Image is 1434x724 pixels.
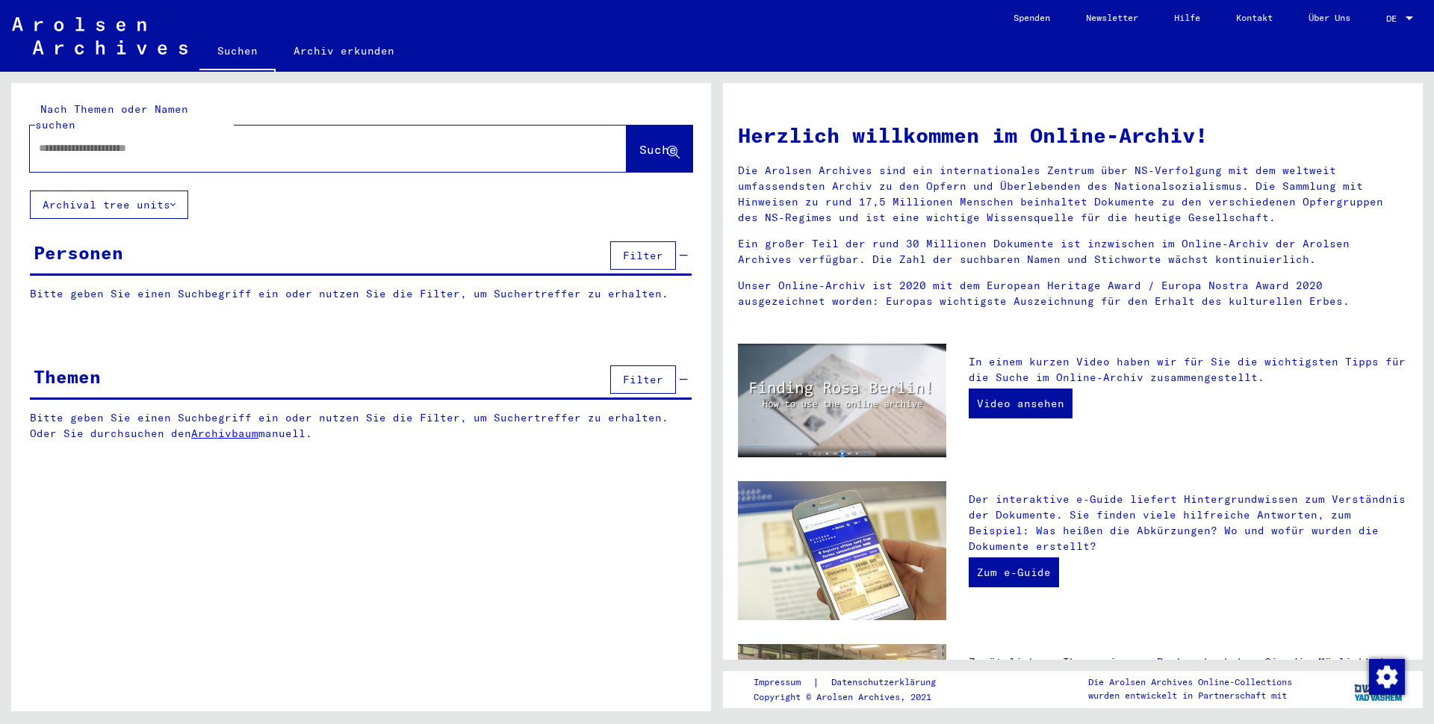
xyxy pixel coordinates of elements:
a: Suchen [199,33,276,72]
img: Zustimmung ändern [1369,659,1405,695]
p: Bitte geben Sie einen Suchbegriff ein oder nutzen Sie die Filter, um Suchertreffer zu erhalten. O... [30,410,692,442]
a: Archiv erkunden [276,33,412,69]
p: Die Arolsen Archives Online-Collections [1088,675,1292,689]
button: Archival tree units [30,191,188,219]
span: Filter [623,249,663,262]
p: wurden entwickelt in Partnerschaft mit [1088,689,1292,702]
a: Archivbaum [191,427,258,440]
div: Personen [34,239,123,266]
div: | [754,675,954,690]
p: In einem kurzen Video haben wir für Sie die wichtigsten Tipps für die Suche im Online-Archiv zusa... [969,354,1408,386]
div: Zustimmung ändern [1368,658,1404,694]
a: Impressum [754,675,813,690]
span: Filter [623,373,663,386]
p: Der interaktive e-Guide liefert Hintergrundwissen zum Verständnis der Dokumente. Sie finden viele... [969,492,1408,554]
span: Suche [639,142,677,157]
p: Bitte geben Sie einen Suchbegriff ein oder nutzen Sie die Filter, um Suchertreffer zu erhalten. [30,286,692,302]
p: Copyright © Arolsen Archives, 2021 [754,690,954,704]
button: Filter [610,241,676,270]
span: DE [1386,13,1403,24]
p: Ein großer Teil der rund 30 Millionen Dokumente ist inzwischen im Online-Archiv der Arolsen Archi... [738,236,1408,267]
a: Video ansehen [969,389,1073,418]
a: Datenschutzerklärung [819,675,954,690]
h1: Herzlich willkommen im Online-Archiv! [738,120,1408,151]
p: Die Arolsen Archives sind ein internationales Zentrum über NS-Verfolgung mit dem weltweit umfasse... [738,163,1408,226]
button: Suche [627,126,692,172]
div: Themen [34,363,101,390]
a: Zum e-Guide [969,557,1059,587]
button: Filter [610,365,676,394]
img: video.jpg [738,344,946,457]
p: Zusätzlich zu Ihrer eigenen Recherche haben Sie die Möglichkeit, eine Anfrage an die Arolsen Arch... [969,655,1408,717]
mat-label: Nach Themen oder Namen suchen [35,102,188,132]
img: eguide.jpg [738,481,946,620]
img: Arolsen_neg.svg [12,17,187,55]
p: Unser Online-Archiv ist 2020 mit dem European Heritage Award / Europa Nostra Award 2020 ausgezeic... [738,278,1408,309]
img: yv_logo.png [1351,670,1407,708]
